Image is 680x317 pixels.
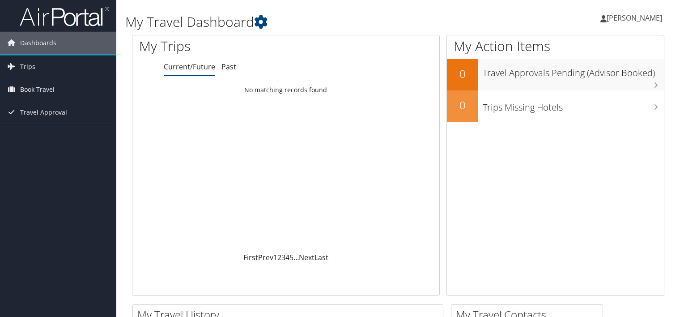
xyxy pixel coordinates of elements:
a: Prev [258,253,273,262]
span: [PERSON_NAME] [607,13,662,23]
a: [PERSON_NAME] [600,4,671,31]
h2: 0 [447,66,478,81]
h1: My Trips [139,37,305,56]
span: Trips [20,56,35,78]
span: … [293,253,299,262]
td: No matching records found [132,82,439,98]
a: First [243,253,258,262]
a: 2 [277,253,281,262]
span: Travel Approval [20,101,67,124]
h1: My Action Items [447,37,664,56]
a: 3 [281,253,285,262]
a: Last [314,253,328,262]
a: 5 [289,253,293,262]
span: Dashboards [20,32,56,54]
img: airportal-logo.png [20,6,109,27]
a: Past [221,62,236,72]
a: Next [299,253,314,262]
h1: My Travel Dashboard [125,13,489,31]
h3: Travel Approvals Pending (Advisor Booked) [483,62,664,79]
h2: 0 [447,98,478,113]
a: 0Trips Missing Hotels [447,90,664,122]
a: 1 [273,253,277,262]
a: 0Travel Approvals Pending (Advisor Booked) [447,59,664,90]
span: Book Travel [20,78,55,101]
a: Current/Future [164,62,215,72]
a: 4 [285,253,289,262]
h3: Trips Missing Hotels [483,97,664,114]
